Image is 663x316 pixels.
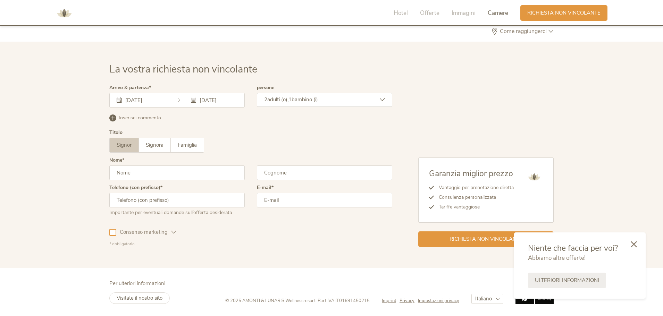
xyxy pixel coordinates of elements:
[124,97,163,104] input: Arrivo
[418,298,459,304] a: Impostazioni privacy
[109,158,124,163] label: Nome
[382,298,396,304] span: Imprint
[394,9,408,17] span: Hotel
[527,9,601,17] span: Richiesta non vincolante
[400,298,418,304] a: Privacy
[225,298,316,304] span: © 2025 AMONTI & LUNARIS Wellnessresort
[288,96,292,103] span: 1
[119,114,161,121] span: Inserisci commento
[528,243,618,254] span: Niente che faccia per voi?
[109,185,162,190] label: Telefono (con prefisso)
[257,193,392,207] input: E-mail
[452,9,476,17] span: Immagini
[109,241,392,247] div: * obbligatorio
[146,142,163,148] span: Signora
[109,130,123,135] div: Titolo
[526,168,543,186] img: AMONTI & LUNARIS Wellnessresort
[318,298,370,304] span: Part.IVA IT01691450215
[109,280,165,287] span: Per ulteriori informazioni
[109,193,245,207] input: Telefono (con prefisso)
[117,294,162,301] span: Visitate il nostro sito
[434,193,514,202] li: Consulenza personalizzata
[178,142,197,148] span: Famiglia
[400,298,414,304] span: Privacy
[257,165,392,180] input: Cognome
[382,298,400,304] a: Imprint
[528,254,586,262] span: Abbiamo altre offerte!
[257,185,274,190] label: E-mail
[54,10,75,15] a: AMONTI & LUNARIS Wellnessresort
[109,207,245,216] div: Importante per eventuali domande sull’offerta desiderata
[420,9,439,17] span: Offerte
[117,142,132,148] span: Signor
[257,85,274,90] label: persone
[109,292,170,304] a: Visitate il nostro sito
[109,165,245,180] input: Nome
[434,202,514,212] li: Tariffe vantaggiose
[109,62,257,76] span: La vostra richiesta non vincolante
[109,85,151,90] label: Arrivo & partenza
[116,229,171,236] span: Consenso marketing
[54,3,75,24] img: AMONTI & LUNARIS Wellnessresort
[316,298,318,304] span: -
[434,183,514,193] li: Vantaggio per prenotazione diretta
[528,273,606,288] a: Ulteriori informazioni
[488,9,508,17] span: Camere
[267,96,288,103] span: adulti (o),
[535,277,599,284] span: Ulteriori informazioni
[450,236,523,243] span: Richiesta non vincolante
[429,168,513,179] span: Garanzia miglior prezzo
[498,28,548,34] span: Come raggiungerci
[264,96,267,103] span: 2
[198,97,237,104] input: Partenza
[292,96,318,103] span: bambino (i)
